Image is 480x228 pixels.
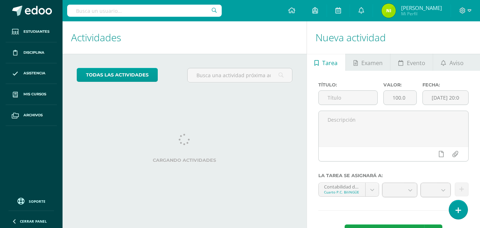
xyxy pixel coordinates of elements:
input: Fecha de entrega [423,91,468,105]
span: Archivos [23,112,43,118]
span: Mis cursos [23,91,46,97]
label: Cargando actividades [77,158,292,163]
div: Cuarto P.C. BiliNGÜE Diario [324,190,360,195]
a: Evento [390,54,433,71]
span: Mi Perfil [401,11,442,17]
span: Tarea [322,54,338,71]
span: [PERSON_NAME] [401,4,442,11]
a: Disciplina [6,42,57,63]
a: todas las Actividades [77,68,158,82]
input: Título [319,91,377,105]
span: Evento [407,54,425,71]
a: Asistencia [6,63,57,84]
span: Aviso [449,54,464,71]
label: Fecha: [422,82,469,88]
a: Contabilidad de Sociedades 'A'Cuarto P.C. BiliNGÜE Diario [319,183,379,196]
a: Archivos [6,105,57,126]
a: Mis cursos [6,84,57,105]
label: Título: [318,82,378,88]
h1: Nueva actividad [315,21,471,54]
span: Disciplina [23,50,44,55]
input: Busca una actividad próxima aquí... [188,68,292,82]
input: Busca un usuario... [67,5,222,17]
span: Examen [361,54,383,71]
a: Soporte [9,196,54,206]
h1: Actividades [71,21,298,54]
span: Cerrar panel [20,219,47,224]
a: Examen [346,54,390,71]
a: Estudiantes [6,21,57,42]
span: Soporte [29,199,45,204]
img: 847ab3172bd68bb5562f3612eaf970ae.png [382,4,396,18]
span: Asistencia [23,70,45,76]
input: Puntos máximos [384,91,416,105]
div: Contabilidad de Sociedades 'A' [324,183,360,190]
label: La tarea se asignará a: [318,173,469,178]
a: Tarea [307,54,345,71]
label: Valor: [383,82,417,88]
span: Estudiantes [23,29,49,35]
a: Aviso [433,54,471,71]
